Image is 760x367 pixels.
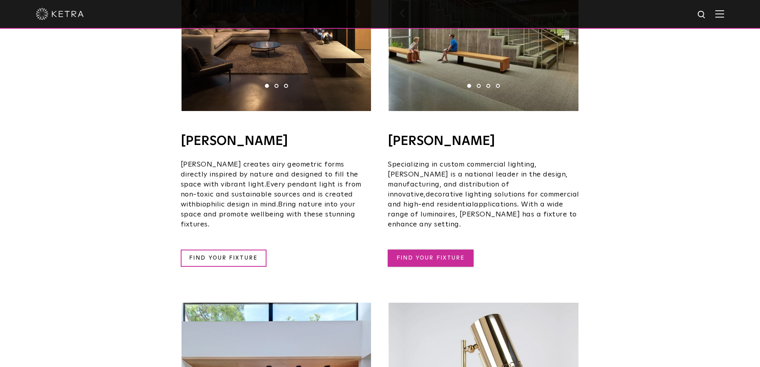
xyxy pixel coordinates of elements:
[388,191,579,208] span: decorative lighting solutions for commercial and high-end residential
[715,10,724,18] img: Hamburger%20Nav.svg
[181,160,372,230] p: biophilic design in mind.
[388,161,537,168] span: Specializing in custom commercial lighting,
[181,181,361,208] span: Every pendant light is from non-toxic and sustainable sources and is created with
[181,201,355,228] span: Bring nature into your space and promote wellbeing with these stunning fixtures.
[388,171,448,178] span: [PERSON_NAME]
[36,8,84,20] img: ketra-logo-2019-white
[388,201,577,228] span: applications. With a wide range of luminaires, [PERSON_NAME] has a fixture to enhance any setting.
[181,135,372,148] h4: [PERSON_NAME]
[388,171,568,198] span: is a national leader in the design, manufacturing, and distribution of innovative,
[181,161,358,188] span: [PERSON_NAME] creates airy geometric forms directly inspired by nature and designed to fill the s...
[697,10,707,20] img: search icon
[181,250,266,267] a: FIND YOUR FIXTURE
[388,250,474,267] a: FIND YOUR FIXTURE
[388,135,579,148] h4: [PERSON_NAME]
